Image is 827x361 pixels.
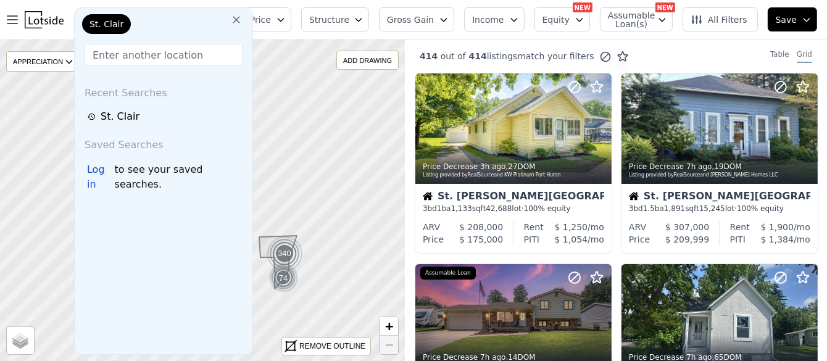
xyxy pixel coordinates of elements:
[387,14,434,26] span: Gross Gain
[87,162,115,192] div: Log in
[629,172,812,179] div: Listing provided by RealSource and [PERSON_NAME] Homes LLC
[621,73,817,254] a: Price Decrease 7h ago,19DOMListing provided byRealSourceand [PERSON_NAME] Homes LLCHouseSt. [PERS...
[730,221,750,233] div: Rent
[85,44,243,66] input: Enter another location
[629,204,810,214] div: 3 bd 1.5 ba sqft lot · 100% equity
[691,14,747,26] span: All Filters
[89,18,123,30] span: St. Clair
[459,234,503,244] span: $ 175,000
[242,7,291,31] button: Price
[539,233,604,246] div: /mo
[665,234,709,244] span: $ 209,999
[665,222,709,232] span: $ 307,000
[555,234,588,244] span: $ 1,054
[544,221,604,233] div: /mo
[534,7,590,31] button: Equity
[629,191,639,201] img: House
[524,221,544,233] div: Rent
[746,233,810,246] div: /mo
[423,191,433,201] img: House
[299,341,365,352] div: REMOVE OUTLINE
[655,2,675,12] div: NEW
[472,14,504,26] span: Income
[6,51,78,72] div: APPRECIATION
[750,221,810,233] div: /mo
[423,191,604,204] div: St. [PERSON_NAME][GEOGRAPHIC_DATA]
[379,7,454,31] button: Gross Gain
[385,337,393,352] span: −
[423,172,605,179] div: Listing provided by RealSource and KW Platinum Port Huron
[573,2,592,12] div: NEW
[415,73,611,254] a: Price Decrease 3h ago,27DOMListing provided byRealSourceand KW Platinum Port HuronHouseSt. [PERSO...
[423,233,444,246] div: Price
[466,51,487,61] span: 414
[423,162,605,172] div: Price Decrease , 27 DOM
[115,162,243,192] span: to see your saved searches.
[301,7,369,31] button: Structure
[25,11,64,28] img: Lotside
[420,267,476,280] div: Assumable Loan
[524,233,539,246] div: PITI
[480,162,505,171] time: 2025-08-21 00:51
[268,262,300,294] img: g2.png
[459,222,503,232] span: $ 208,000
[555,222,588,232] span: $ 1,250
[423,204,604,214] div: 3 bd 1 ba sqft lot · 100% equity
[761,234,794,244] span: $ 1,384
[600,7,673,31] button: Assumable Loan(s)
[80,76,247,106] div: Recent Searches
[629,162,812,172] div: Price Decrease , 19 DOM
[730,233,746,246] div: PITI
[608,11,647,28] span: Assumable Loan(s)
[87,109,244,124] a: St. Clair
[405,50,629,63] div: out of listings
[250,14,271,26] span: Price
[337,51,398,69] div: ADD DRAWING
[683,7,758,31] button: All Filters
[797,49,812,63] div: Grid
[420,51,438,61] span: 414
[380,336,398,354] a: Zoom out
[385,318,393,334] span: +
[629,191,810,204] div: St. [PERSON_NAME][GEOGRAPHIC_DATA]
[80,128,247,157] div: Saved Searches
[268,262,299,294] div: 74
[664,204,685,213] span: 1,891
[451,204,472,213] span: 1,133
[629,221,646,233] div: ARV
[309,14,349,26] span: Structure
[776,14,797,26] span: Save
[761,222,794,232] span: $ 1,900
[517,50,594,62] span: match your filters
[699,204,725,213] span: 15,245
[770,49,789,63] div: Table
[686,162,712,171] time: 2025-08-20 20:59
[423,221,440,233] div: ARV
[266,235,303,272] div: 340
[7,327,34,354] a: Layers
[380,317,398,336] a: Zoom in
[542,14,570,26] span: Equity
[629,233,650,246] div: Price
[768,7,817,31] button: Save
[486,204,512,213] span: 42,688
[464,7,525,31] button: Income
[266,235,304,272] img: g5.png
